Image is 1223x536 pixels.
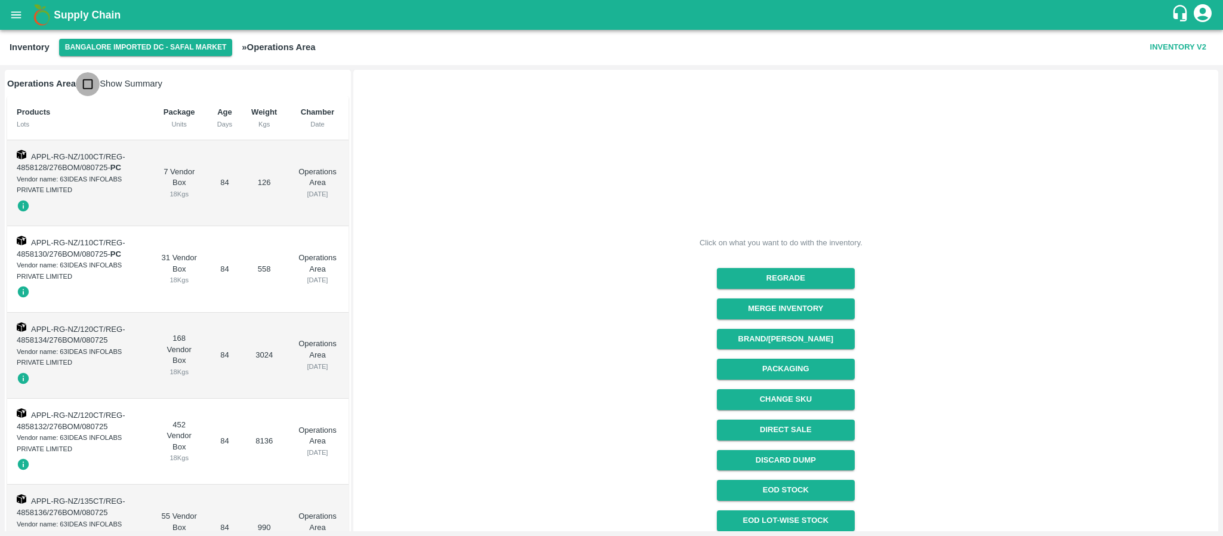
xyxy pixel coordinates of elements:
[161,452,198,463] div: 18 Kgs
[255,436,273,445] span: 8136
[17,432,141,454] div: Vendor name: 63IDEAS INFOLABS PRIVATE LIMITED
[296,275,339,285] div: [DATE]
[59,39,233,56] button: Select DC
[161,366,198,377] div: 18 Kgs
[161,189,198,199] div: 18 Kgs
[17,152,125,172] span: APPL-RG-NZ/100CT/REG-4858128/276BOM/080725
[10,42,50,52] b: Inventory
[164,107,195,116] b: Package
[296,447,339,458] div: [DATE]
[30,3,54,27] img: logo
[242,42,315,52] b: » Operations Area
[54,9,121,21] b: Supply Chain
[17,346,141,368] div: Vendor name: 63IDEAS INFOLABS PRIVATE LIMITED
[161,252,198,286] div: 31 Vendor Box
[161,420,198,464] div: 452 Vendor Box
[161,167,198,200] div: 7 Vendor Box
[161,333,198,377] div: 168 Vendor Box
[17,322,26,332] img: box
[717,510,855,531] a: EOD Lot-wise Stock
[76,79,162,88] span: Show Summary
[717,298,855,319] button: Merge Inventory
[17,497,125,517] span: APPL-RG-NZ/135CT/REG-4858136/276BOM/080725
[17,260,141,282] div: Vendor name: 63IDEAS INFOLABS PRIVATE LIMITED
[17,325,125,345] span: APPL-RG-NZ/120CT/REG-4858134/276BOM/080725
[108,249,121,258] span: -
[17,494,26,504] img: box
[296,252,339,275] p: Operations Area
[717,359,855,380] button: Packaging
[208,140,242,226] td: 84
[717,389,855,410] button: Change SKU
[717,420,855,440] button: Direct Sale
[296,119,339,130] div: Date
[161,275,198,285] div: 18 Kgs
[208,399,242,485] td: 84
[296,167,339,189] p: Operations Area
[296,425,339,447] p: Operations Area
[7,79,76,88] b: Operations Area
[110,163,121,172] strong: PC
[255,350,273,359] span: 3024
[258,178,271,187] span: 126
[208,313,242,399] td: 84
[1145,37,1211,58] button: Inventory V2
[251,107,277,116] b: Weight
[17,411,125,431] span: APPL-RG-NZ/120CT/REG-4858132/276BOM/080725
[17,150,26,159] img: box
[108,163,121,172] span: -
[1192,2,1213,27] div: account of current user
[54,7,1171,23] a: Supply Chain
[296,189,339,199] div: [DATE]
[17,408,26,418] img: box
[717,329,855,350] button: Brand/[PERSON_NAME]
[251,119,277,130] div: Kgs
[208,226,242,312] td: 84
[217,107,232,116] b: Age
[17,238,125,258] span: APPL-RG-NZ/110CT/REG-4858130/276BOM/080725
[717,450,855,471] button: Discard Dump
[1171,4,1192,26] div: customer-support
[17,174,141,196] div: Vendor name: 63IDEAS INFOLABS PRIVATE LIMITED
[700,237,862,249] div: Click on what you want to do with the inventory.
[296,361,339,372] div: [DATE]
[717,268,855,289] button: Regrade
[2,1,30,29] button: open drawer
[296,338,339,361] p: Operations Area
[161,119,198,130] div: Units
[296,511,339,533] p: Operations Area
[110,249,121,258] strong: PC
[17,236,26,245] img: box
[217,119,232,130] div: Days
[717,480,855,501] a: EOD Stock
[258,523,271,532] span: 990
[258,264,271,273] span: 558
[17,119,141,130] div: Lots
[17,107,50,116] b: Products
[301,107,334,116] b: Chamber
